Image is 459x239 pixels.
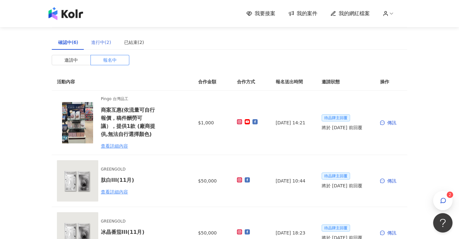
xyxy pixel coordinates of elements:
td: $50,000 [193,155,232,207]
span: 將於 [DATE] 前回覆 [322,124,362,131]
span: GREENGOLD [101,218,157,224]
img: 肽白Ⅵ [57,160,98,202]
div: 傳訊 [380,177,402,184]
span: 2 [449,192,451,197]
a: 我的網紅檔案 [330,10,370,17]
td: [DATE] 10:44 [271,155,316,207]
div: 進行中(2) [91,39,111,46]
span: message [380,120,385,125]
td: $1,000 [193,91,232,155]
div: 傳訊 [380,119,402,126]
div: 傳訊 [380,229,402,236]
sup: 2 [447,192,453,198]
iframe: Help Scout Beacon - Open [433,213,453,233]
span: 待品牌主回覆 [322,172,350,180]
img: Pingo 台灣品工 TRAVEL Qmini 2.0奈米負離子極輕吹風機 [57,102,98,143]
button: 2 [433,191,453,210]
span: 待品牌主回覆 [322,224,350,232]
span: 我的網紅檔案 [339,10,370,17]
h6: 冰晶番茄III(11月) [101,228,157,236]
th: 合作金額 [193,73,232,91]
div: 確認中(6) [58,39,78,46]
div: 查看詳細內容 [101,142,157,150]
th: 報名送出時間 [271,73,316,91]
span: message [380,179,385,183]
span: 將於 [DATE] 前回覆 [322,182,362,189]
th: 活動內容 [52,73,181,91]
span: 我的案件 [297,10,317,17]
h6: 肽白III(11月) [101,176,157,184]
div: 查看詳細內容 [101,188,157,195]
img: logo [48,7,83,20]
span: Pingo 台灣品工 [101,96,157,102]
a: 我的案件 [288,10,317,17]
span: 待品牌主回覆 [322,114,350,121]
h6: 商案互惠(依流量可自行報價，稿件酬勞可議），提供1款 (廠商提供,無法自行選擇顏色) [101,106,157,139]
span: 邀請中 [64,55,78,65]
a: 我要接案 [246,10,275,17]
th: 合作方式 [232,73,271,91]
span: 報名中 [103,55,117,65]
td: [DATE] 14:21 [271,91,316,155]
span: GREENGOLD [101,166,157,172]
span: 我要接案 [255,10,275,17]
span: message [380,231,385,235]
th: 操作 [375,73,407,91]
div: 已結束(2) [124,39,144,46]
th: 邀請狀態 [316,73,375,91]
